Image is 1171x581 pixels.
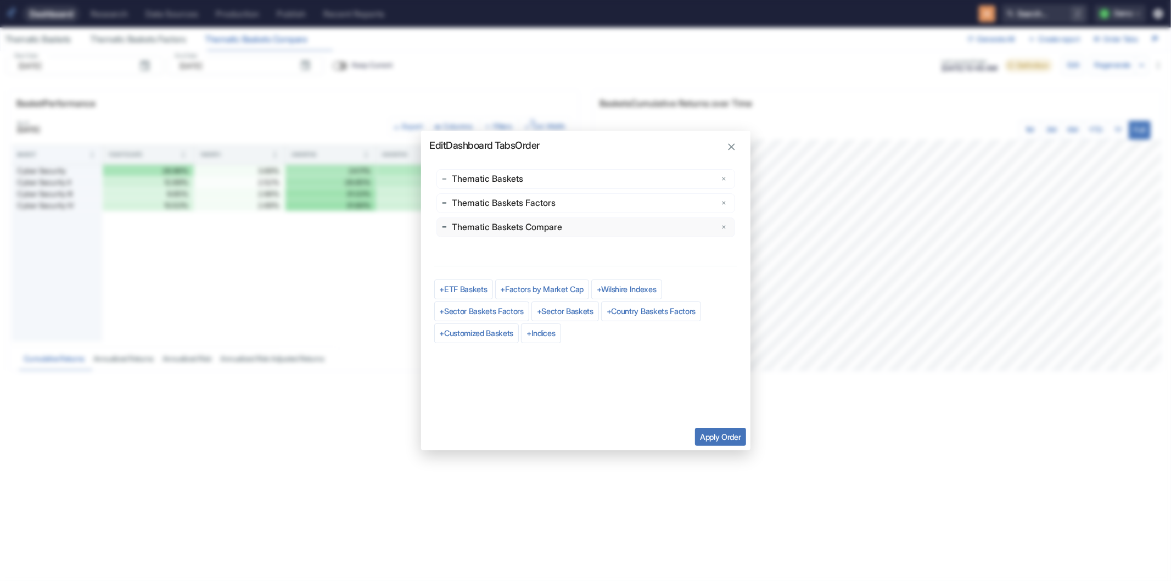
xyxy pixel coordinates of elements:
button: +Sector Baskets [531,301,599,321]
button: +Wilshire Indexes [591,280,662,299]
button: +Factors by Market Cap [495,280,590,299]
p: Thematic Baskets [452,172,714,186]
button: delete [718,173,730,185]
p: Thematic Baskets Factors [452,197,714,210]
button: Apply Order [695,428,746,446]
button: +Country Baskets Factors [601,301,701,321]
button: +Sector Baskets Factors [434,301,529,321]
button: +Indices [521,323,561,343]
button: +ETF Baskets [434,280,493,299]
button: delete [718,197,730,209]
button: delete [718,221,730,233]
button: +Customized Baskets [434,323,519,343]
p: Thematic Baskets Compare [452,221,714,234]
h2: Edit Dashboard Tabs Order [421,131,750,152]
